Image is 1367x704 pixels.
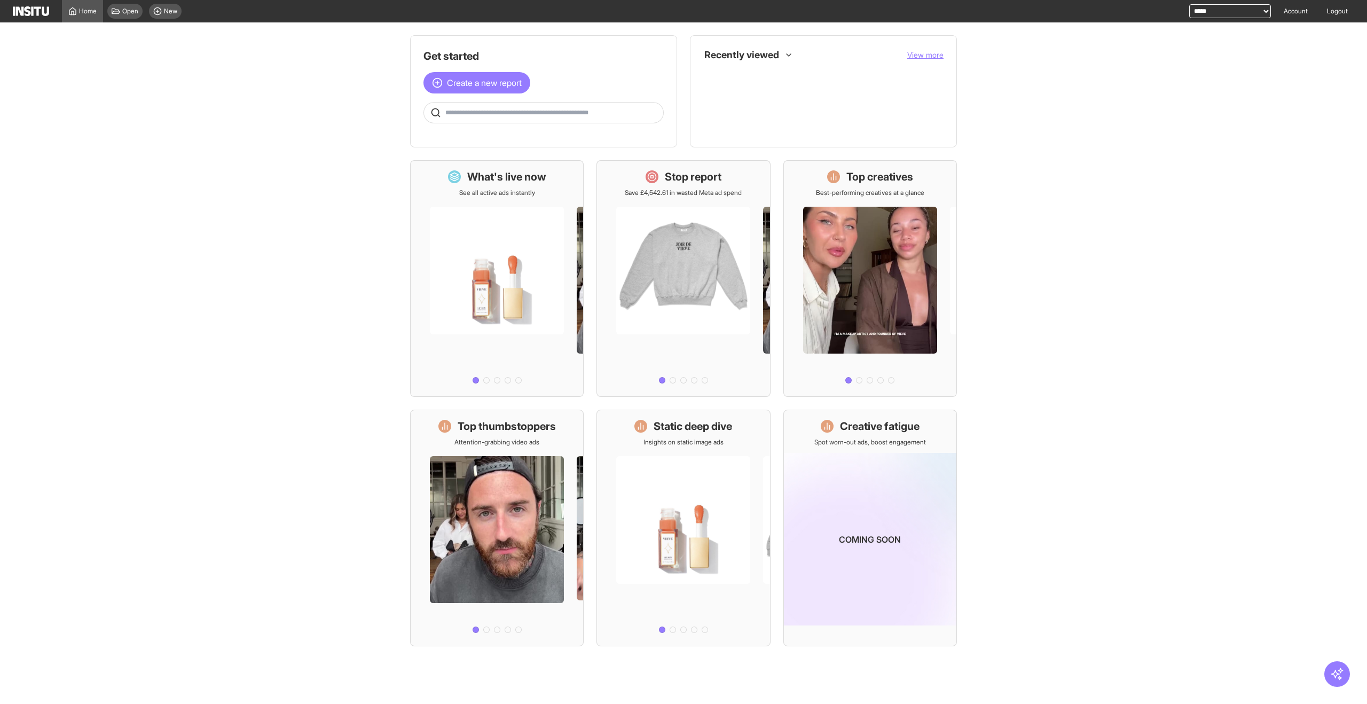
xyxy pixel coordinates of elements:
[907,50,944,59] span: View more
[625,189,742,197] p: Save £4,542.61 in wasted Meta ad spend
[665,169,721,184] h1: Stop report
[13,6,49,16] img: Logo
[596,160,770,397] a: Stop reportSave £4,542.61 in wasted Meta ad spend
[654,419,732,434] h1: Static deep dive
[423,49,664,64] h1: Get started
[122,7,138,15] span: Open
[164,7,177,15] span: New
[454,438,539,447] p: Attention-grabbing video ads
[907,50,944,60] button: View more
[846,169,913,184] h1: Top creatives
[643,438,724,447] p: Insights on static image ads
[596,410,770,646] a: Static deep diveInsights on static image ads
[410,410,584,646] a: Top thumbstoppersAttention-grabbing video ads
[79,7,97,15] span: Home
[783,160,957,397] a: Top creativesBest-performing creatives at a glance
[459,189,535,197] p: See all active ads instantly
[458,419,556,434] h1: Top thumbstoppers
[447,76,522,89] span: Create a new report
[467,169,546,184] h1: What's live now
[816,189,924,197] p: Best-performing creatives at a glance
[410,160,584,397] a: What's live nowSee all active ads instantly
[423,72,530,93] button: Create a new report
